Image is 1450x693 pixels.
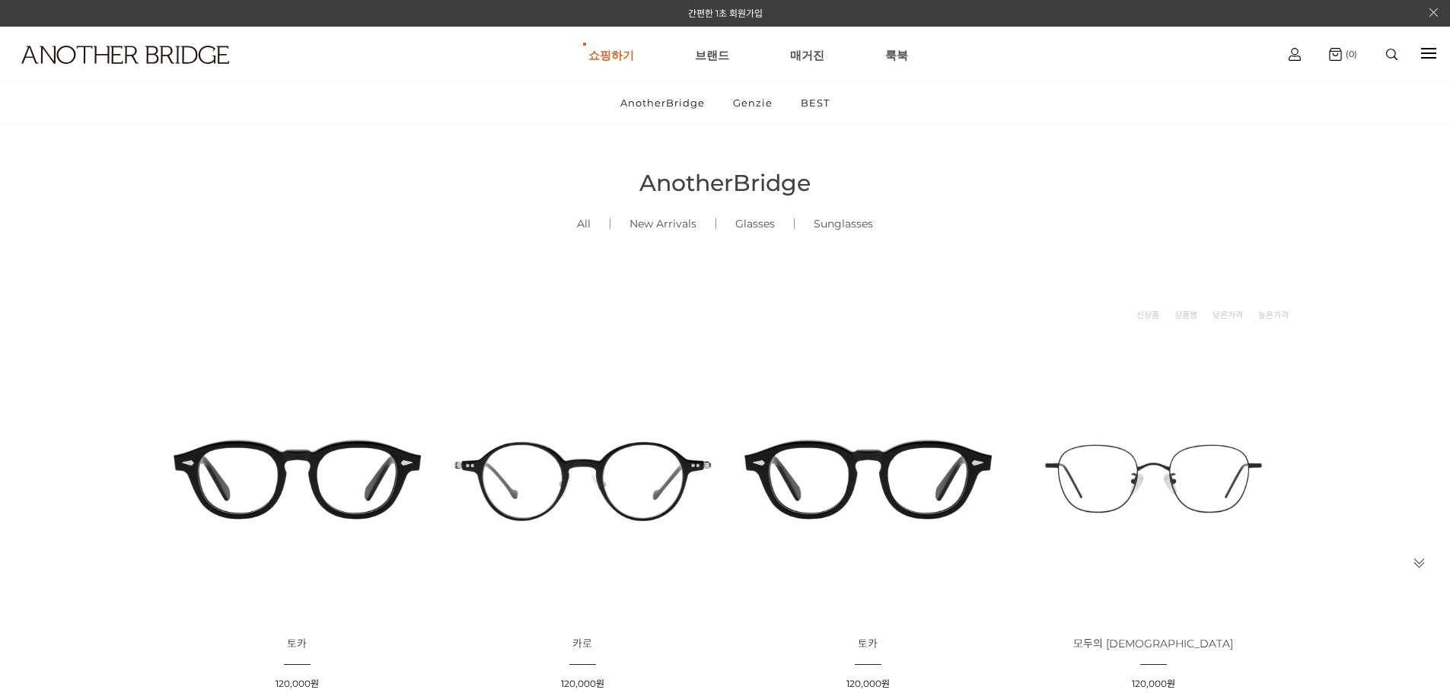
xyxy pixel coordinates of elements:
[572,638,592,650] a: 카로
[716,198,794,250] a: Glasses
[558,198,610,250] a: All
[788,83,843,122] a: BEST
[695,27,729,82] a: 브랜드
[1386,49,1397,60] img: search
[561,678,604,689] span: 120,000원
[1016,342,1291,616] img: 모두의 안경 - 다양한 크기에 맞춘 다용도 디자인 이미지
[1329,48,1357,61] a: (0)
[1073,637,1233,650] span: 모두의 [DEMOGRAPHIC_DATA]
[276,678,319,689] span: 120,000원
[846,678,890,689] span: 120,000원
[1136,307,1159,323] a: 신상품
[795,198,892,250] a: Sunglasses
[610,198,715,250] a: New Arrivals
[287,638,307,650] a: 토카
[885,27,908,82] a: 룩북
[1329,48,1342,61] img: cart
[287,637,307,650] span: 토카
[8,46,225,101] a: logo
[1289,48,1301,61] img: cart
[858,638,878,650] a: 토카
[572,637,592,650] span: 카로
[160,342,435,616] img: 토카 아세테이트 뿔테 안경 이미지
[21,46,229,64] img: logo
[1258,307,1289,323] a: 높은가격
[1073,638,1233,650] a: 모두의 [DEMOGRAPHIC_DATA]
[639,169,811,197] span: AnotherBridge
[445,342,720,616] img: 카로 - 감각적인 디자인의 패션 아이템 이미지
[1132,678,1175,689] span: 120,000원
[588,27,634,82] a: 쇼핑하기
[858,637,878,650] span: 토카
[731,342,1005,616] img: 토카 아세테이트 안경 - 다양한 스타일에 맞는 뿔테 안경 이미지
[790,27,824,82] a: 매거진
[720,83,786,122] a: Genzie
[1174,307,1197,323] a: 상품명
[1342,49,1357,59] span: (0)
[688,8,763,19] a: 간편한 1초 회원가입
[607,83,718,122] a: AnotherBridge
[1213,307,1243,323] a: 낮은가격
